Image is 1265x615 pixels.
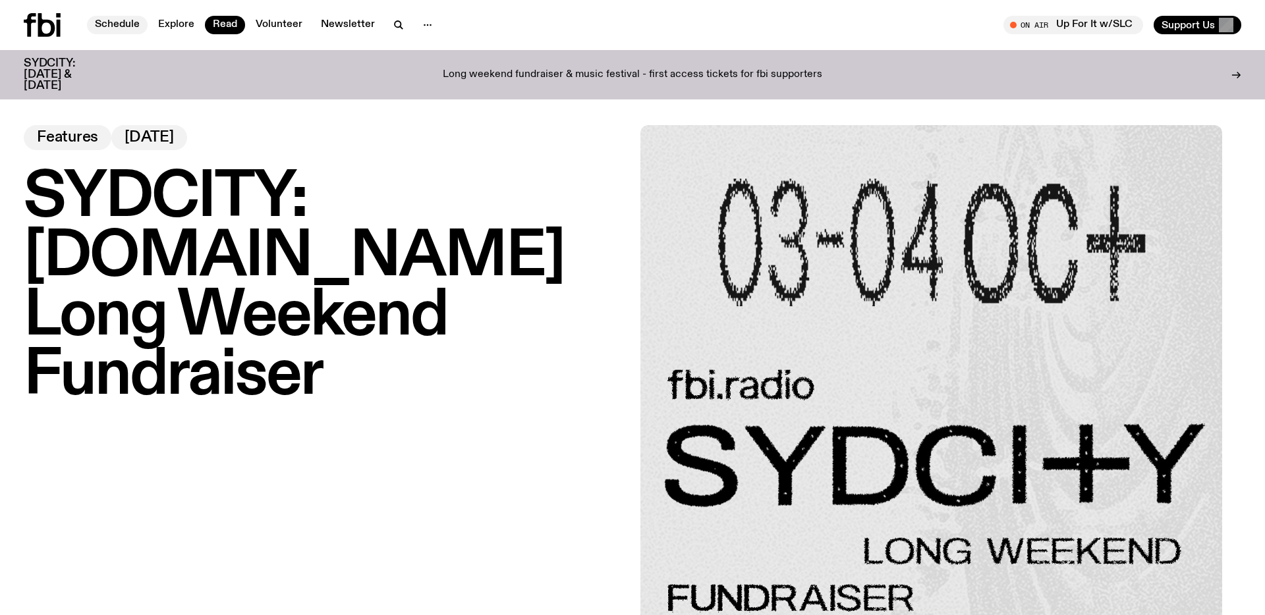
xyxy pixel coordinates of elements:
[24,169,625,406] h1: SYDCITY: [DOMAIN_NAME] Long Weekend Fundraiser
[313,16,383,34] a: Newsletter
[1162,19,1215,31] span: Support Us
[125,130,174,145] span: [DATE]
[205,16,245,34] a: Read
[248,16,310,34] a: Volunteer
[24,58,108,92] h3: SYDCITY: [DATE] & [DATE]
[150,16,202,34] a: Explore
[87,16,148,34] a: Schedule
[443,69,822,81] p: Long weekend fundraiser & music festival - first access tickets for fbi supporters
[37,130,98,145] span: Features
[1154,16,1241,34] button: Support Us
[1003,16,1143,34] button: On AirUp For It w/SLC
